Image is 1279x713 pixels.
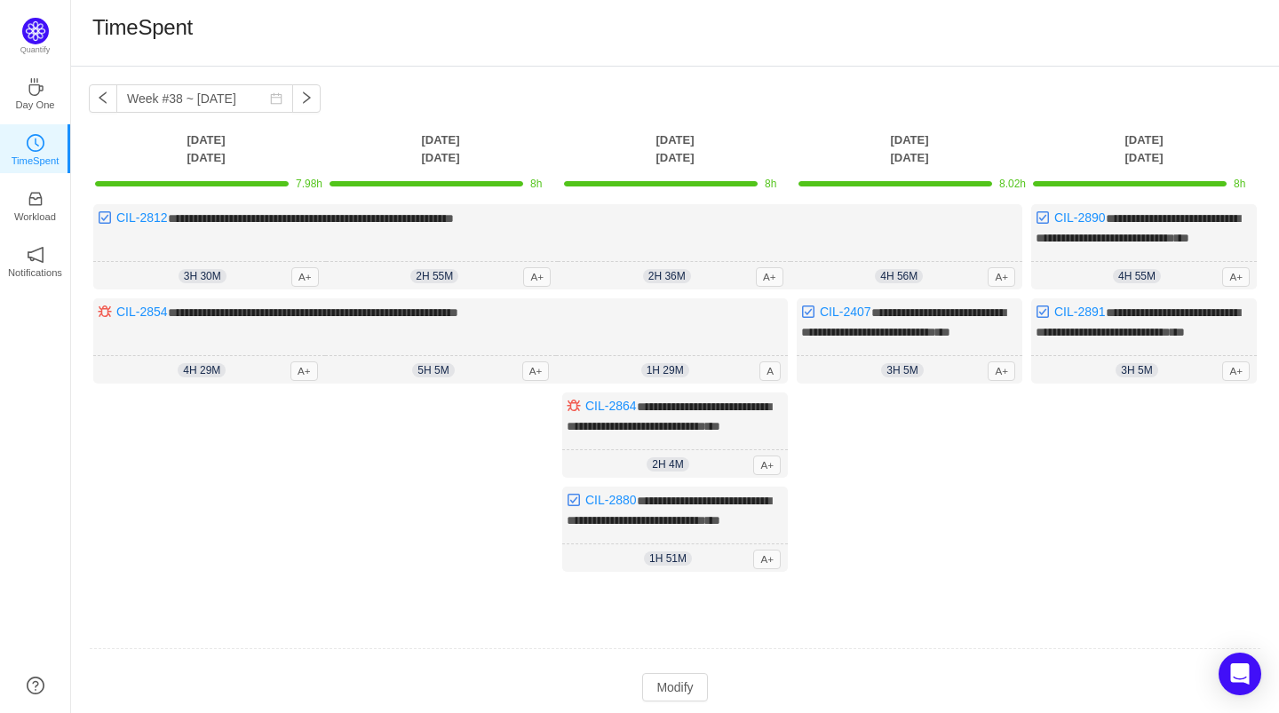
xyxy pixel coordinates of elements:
span: 5h 5m [412,363,454,377]
i: icon: inbox [27,190,44,208]
img: 10303 [567,399,581,413]
i: icon: clock-circle [27,134,44,152]
span: 8.02h [999,178,1026,190]
img: 10318 [801,305,815,319]
span: 4h 55m [1113,269,1161,283]
span: 4h 29m [178,363,226,377]
p: Quantify [20,44,51,57]
span: 2h 36m [643,269,691,283]
a: CIL-2812 [116,210,168,225]
span: A+ [522,361,550,381]
button: icon: left [89,84,117,113]
i: icon: calendar [270,92,282,105]
p: Notifications [8,265,62,281]
span: 8h [765,178,776,190]
span: A+ [988,267,1015,287]
a: CIL-2854 [116,305,168,319]
img: 10303 [98,305,112,319]
span: 1h 51m [644,551,692,566]
img: 10318 [1036,210,1050,225]
span: 2h 4m [647,457,688,471]
a: icon: inboxWorkload [27,195,44,213]
button: Modify [642,673,707,701]
button: icon: right [292,84,321,113]
p: TimeSpent [12,153,60,169]
span: 3h 5m [1116,363,1157,377]
a: CIL-2864 [585,399,637,413]
span: A+ [523,267,551,287]
a: CIL-2407 [820,305,871,319]
th: [DATE] [DATE] [792,131,1027,167]
span: 8h [530,178,542,190]
img: 10318 [567,493,581,507]
a: CIL-2890 [1054,210,1106,225]
span: A+ [291,267,319,287]
th: [DATE] [DATE] [323,131,558,167]
span: 2h 55m [410,269,458,283]
a: icon: notificationNotifications [27,251,44,269]
span: A+ [1222,267,1250,287]
span: A+ [753,550,781,569]
a: CIL-2880 [585,493,637,507]
span: A+ [1222,361,1250,381]
i: icon: notification [27,246,44,264]
th: [DATE] [DATE] [558,131,792,167]
i: icon: coffee [27,78,44,96]
span: 7.98h [296,178,322,190]
span: A [759,361,781,381]
img: Quantify [22,18,49,44]
h1: TimeSpent [92,14,193,41]
a: icon: question-circle [27,677,44,694]
a: CIL-2891 [1054,305,1106,319]
span: 8h [1234,178,1245,190]
th: [DATE] [DATE] [89,131,323,167]
th: [DATE] [DATE] [1027,131,1261,167]
a: icon: clock-circleTimeSpent [27,139,44,157]
span: 3h 5m [881,363,923,377]
span: 1h 29m [641,363,689,377]
span: 3h 30m [179,269,226,283]
a: icon: coffeeDay One [27,83,44,101]
img: 10318 [1036,305,1050,319]
p: Day One [15,97,54,113]
img: 10318 [98,210,112,225]
span: A+ [988,361,1015,381]
div: Open Intercom Messenger [1219,653,1261,695]
span: A+ [290,361,318,381]
span: A+ [753,456,781,475]
span: A+ [756,267,783,287]
span: 4h 56m [875,269,923,283]
input: Select a week [116,84,293,113]
p: Workload [14,209,56,225]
